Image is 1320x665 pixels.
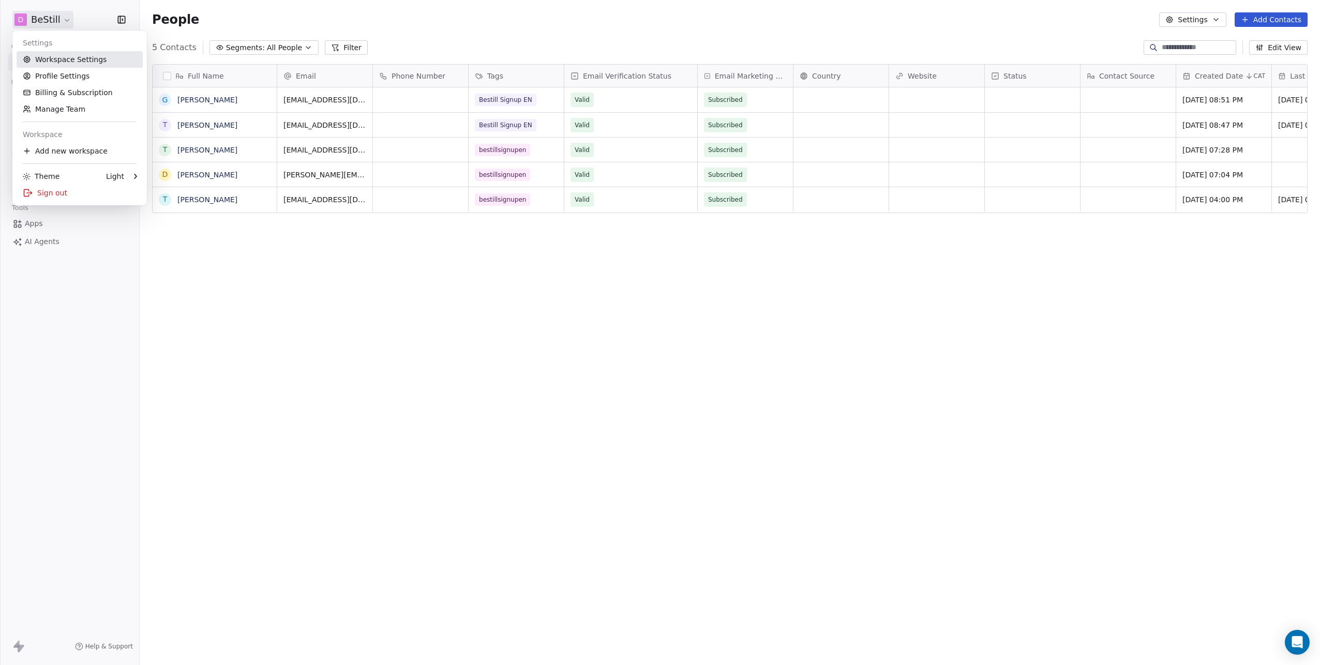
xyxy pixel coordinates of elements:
[17,51,143,68] a: Workspace Settings
[23,171,59,182] div: Theme
[106,171,124,182] div: Light
[17,68,143,84] a: Profile Settings
[17,84,143,101] a: Billing & Subscription
[17,35,143,51] div: Settings
[17,185,143,201] div: Sign out
[17,143,143,159] div: Add new workspace
[17,126,143,143] div: Workspace
[17,101,143,117] a: Manage Team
